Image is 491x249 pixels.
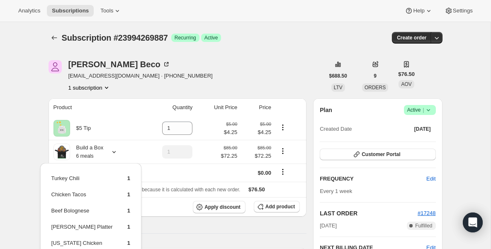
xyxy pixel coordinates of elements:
span: 9 [374,73,377,79]
button: $688.50 [324,70,352,82]
h2: Plan [320,106,332,114]
span: 1 [127,175,130,181]
span: Tools [100,7,113,14]
button: Product actions [68,83,111,92]
img: product img [53,120,70,137]
span: Katherine Beco [49,60,62,73]
button: Customer Portal [320,149,435,160]
span: 1 [127,224,130,230]
button: Settings [440,5,478,17]
h2: LAST ORDER [320,209,418,217]
button: Analytics [13,5,45,17]
div: Open Intercom Messenger [463,212,483,232]
button: Add product [254,201,300,212]
span: 1 [127,207,130,214]
small: $5.00 [226,122,237,127]
span: $688.50 [329,73,347,79]
span: Active [204,34,218,41]
button: Edit [421,172,440,186]
span: Fulfilled [415,222,432,229]
span: Customer Portal [362,151,400,158]
button: Apply discount [193,201,245,213]
span: Sales tax (if applicable) is not displayed because it is calculated with each new order. [53,187,241,193]
th: Quantity [139,98,195,117]
button: Shipping actions [276,167,289,176]
span: Edit [426,175,435,183]
span: Add product [265,203,295,210]
span: Help [413,7,424,14]
span: | [423,107,424,113]
div: Build a Box [70,144,104,160]
th: Product [49,98,139,117]
span: $0.00 [258,170,272,176]
button: [DATE] [409,123,436,135]
span: [DATE] [414,126,431,132]
span: Recurring [175,34,196,41]
button: Subscriptions [49,32,60,44]
td: Chicken Tacos [51,190,113,205]
span: Created Date [320,125,352,133]
span: 1 [127,191,130,198]
small: 6 meals [76,153,94,159]
button: 9 [369,70,382,82]
button: Help [400,5,438,17]
td: [PERSON_NAME] Platter [51,222,113,238]
span: $72.25 [242,152,271,160]
span: ORDERS [365,85,386,90]
span: Every 1 week [320,188,352,194]
span: Create order [397,34,426,41]
button: Product actions [276,146,289,156]
small: $85.00 [224,145,237,150]
span: $76.50 [248,186,265,193]
span: Analytics [18,7,40,14]
span: [DATE] [320,222,337,230]
small: $85.00 [258,145,271,150]
td: Turkey Chili [51,174,113,189]
span: $72.25 [221,152,238,160]
span: LTV [334,85,343,90]
button: Create order [392,32,431,44]
button: Subscriptions [47,5,94,17]
div: $5 Tip [70,124,91,132]
img: product img [53,144,70,160]
h2: FREQUENCY [320,175,426,183]
span: AOV [401,81,411,87]
span: $4.25 [224,128,238,137]
span: $76.50 [398,70,415,78]
button: Tools [95,5,126,17]
div: [PERSON_NAME] Beco [68,60,170,68]
span: Active [407,106,433,114]
span: Subscription #23994269887 [62,33,168,42]
th: Price [240,98,274,117]
th: Unit Price [195,98,240,117]
a: #17248 [418,210,435,216]
span: $4.25 [242,128,271,137]
td: Beef Bolognese [51,206,113,222]
small: $5.00 [260,122,271,127]
button: Product actions [276,123,289,132]
span: 1 [127,240,130,246]
button: #17248 [418,209,435,217]
span: Subscriptions [52,7,89,14]
span: Settings [453,7,473,14]
span: Apply discount [204,204,241,210]
span: [EMAIL_ADDRESS][DOMAIN_NAME] · [PHONE_NUMBER] [68,72,213,80]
